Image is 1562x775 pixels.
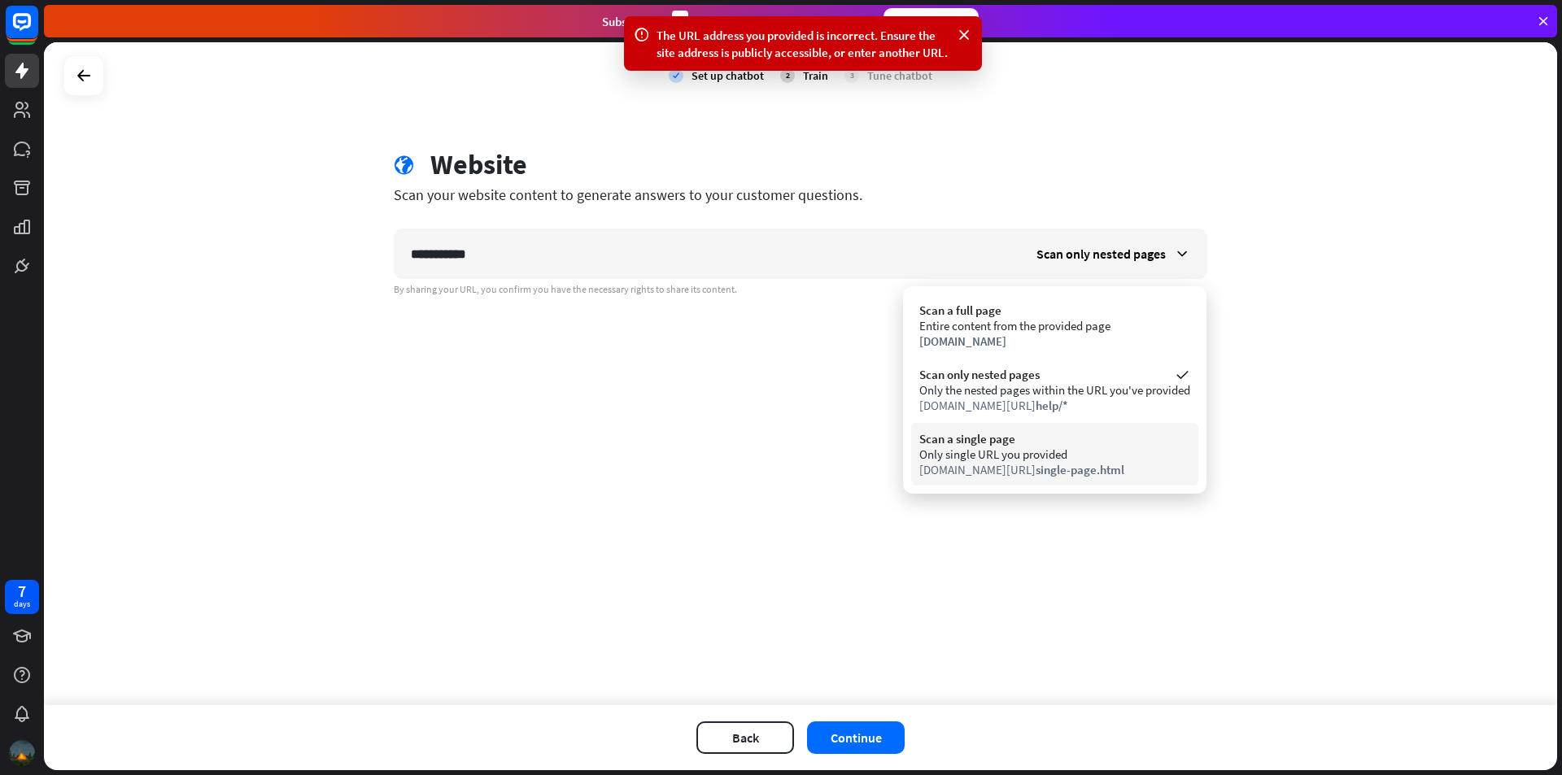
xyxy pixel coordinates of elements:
div: [DOMAIN_NAME][URL] [919,462,1190,477]
button: Open LiveChat chat widget [13,7,62,55]
span: Scan only nested pages [1036,246,1166,262]
div: The URL address you provided is incorrect. Ensure the site address is publicly accessible, or ent... [657,27,949,61]
div: Scan your website content to generate answers to your customer questions. [394,185,1207,204]
div: Only the nested pages within the URL you've provided [919,382,1190,398]
div: Scan a full page [919,303,1190,318]
a: 7 days [5,580,39,614]
div: Entire content from the provided page [919,318,1190,333]
span: [DOMAIN_NAME] [919,333,1006,349]
div: Subscribe in days to get your first month for $1 [602,11,870,33]
div: Subscribe now [884,8,979,34]
button: Back [696,721,794,754]
span: single-page.html [1036,462,1124,477]
div: 7 [18,584,26,599]
span: help/* [1036,398,1068,413]
div: Set up chatbot [692,68,764,83]
div: Scan only nested pages [919,367,1190,382]
div: 3 [672,11,688,33]
button: Continue [807,721,905,754]
div: [DOMAIN_NAME][URL] [919,398,1190,413]
div: Scan a single page [919,431,1190,446]
div: Tune chatbot [867,68,932,83]
div: Website [430,148,527,181]
i: globe [394,155,414,176]
div: 3 [844,68,859,83]
i: check [669,68,683,83]
div: Only single URL you provided [919,446,1190,462]
div: Train [803,68,828,83]
div: 2 [780,68,795,83]
div: days [14,599,30,610]
div: By sharing your URL, you confirm you have the necessary rights to share its content. [394,283,1207,296]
